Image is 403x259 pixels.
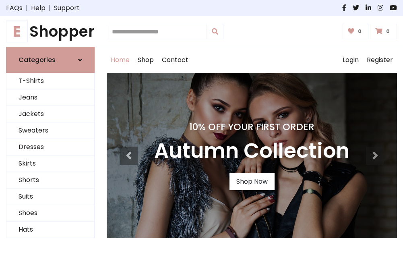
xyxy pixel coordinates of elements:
[134,47,158,73] a: Shop
[6,172,94,189] a: Shorts
[6,222,94,238] a: Hats
[45,3,54,13] span: |
[229,173,275,190] a: Shop Now
[154,121,349,133] h4: 10% Off Your First Order
[370,24,397,39] a: 0
[19,56,56,64] h6: Categories
[6,21,28,42] span: E
[363,47,397,73] a: Register
[6,122,94,139] a: Sweaters
[54,3,80,13] a: Support
[6,106,94,122] a: Jackets
[384,28,392,35] span: 0
[6,73,94,89] a: T-Shirts
[6,89,94,106] a: Jeans
[6,155,94,172] a: Skirts
[6,47,95,73] a: Categories
[6,23,95,40] h1: Shopper
[339,47,363,73] a: Login
[107,47,134,73] a: Home
[154,139,349,164] h3: Autumn Collection
[23,3,31,13] span: |
[6,189,94,205] a: Suits
[158,47,192,73] a: Contact
[6,139,94,155] a: Dresses
[31,3,45,13] a: Help
[343,24,369,39] a: 0
[356,28,364,35] span: 0
[6,205,94,222] a: Shoes
[6,23,95,40] a: EShopper
[6,3,23,13] a: FAQs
